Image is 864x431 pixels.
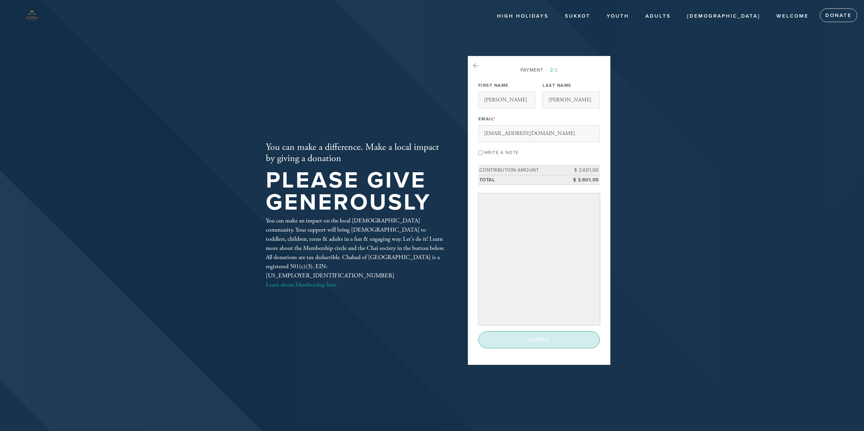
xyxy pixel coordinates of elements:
td: $ 3,601.00 [569,175,600,185]
td: Total [478,175,569,185]
input: Submit [478,331,600,348]
a: Youth [602,10,634,23]
a: Donate [820,8,857,22]
a: Learn about Membership here [266,281,336,289]
label: Write a note [484,150,519,155]
h1: Please give generously [266,170,446,213]
span: /2 [546,67,558,73]
img: 3d%20logo3.png [10,3,54,28]
a: Adults [640,10,676,23]
iframe: Secure payment input frame [480,195,599,324]
a: [DEMOGRAPHIC_DATA] [682,10,765,23]
a: High Holidays [492,10,554,23]
a: Welcome [771,10,814,23]
label: Email [478,116,496,122]
td: Contribution Amount [478,165,569,175]
div: Payment [478,66,600,74]
span: 2 [550,67,553,73]
span: This field is required. [493,116,496,122]
label: First Name [478,82,509,89]
div: You can make an impact on the local [DEMOGRAPHIC_DATA] community. Your support will bring [DEMOGR... [266,216,446,289]
td: $ 3,601.00 [569,165,600,175]
h2: You can make a difference. Make a local impact by giving a donation [266,142,446,164]
a: Sukkot [560,10,595,23]
label: Last Name [543,82,572,89]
